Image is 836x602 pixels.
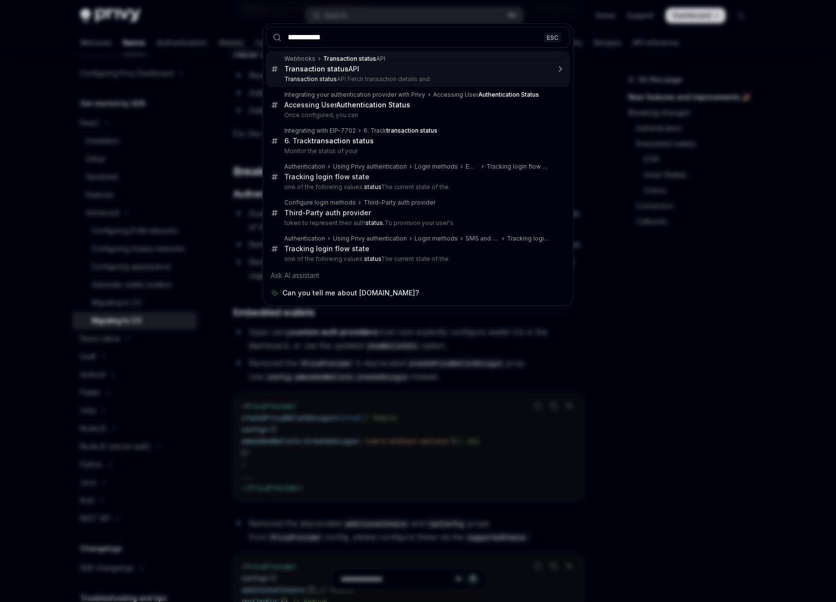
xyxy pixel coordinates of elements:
span: Can you tell me about [DOMAIN_NAME]? [282,288,419,298]
div: 6. Track [364,127,437,135]
b: status [364,255,381,262]
div: Webhooks [284,55,315,63]
div: Integrating with EIP-7702 [284,127,356,135]
div: Login methods [415,235,458,242]
b: transaction status [386,127,437,134]
div: Email [466,163,479,171]
div: Third-Party auth provider [364,199,435,206]
div: Tracking login flow state [284,172,369,181]
p: API Fetch transaction details and [284,75,550,83]
p: Once configured, you can [284,111,550,119]
div: ESC [544,32,561,42]
div: API [284,65,359,73]
p: one of the following values. The current state of the [284,183,550,191]
div: Authentication [284,235,325,242]
b: Transaction status [284,75,337,83]
b: Authentication Status [478,91,539,98]
div: Authentication [284,163,325,171]
b: status. [366,219,384,226]
div: Login methods [415,163,458,171]
div: Third-Party auth provider [284,208,371,217]
div: Tracking login flow state [284,244,369,253]
div: Tracking login flow state [507,235,550,242]
p: token to represent their auth To provision your user's [284,219,550,227]
p: Monitor the status of your [284,147,550,155]
div: Accessing User [284,101,410,109]
div: API [323,55,385,63]
b: status [364,183,381,190]
div: Tracking login flow state [487,163,550,171]
b: Transaction status [284,65,348,73]
b: transaction status [312,137,374,145]
div: Using Privy authentication [333,163,407,171]
p: one of the following values. The current state of the [284,255,550,263]
b: Authentication Status [336,101,410,109]
div: Ask AI assistant [266,267,570,284]
div: SMS and WhatsApp [466,235,499,242]
div: Configure login methods [284,199,356,206]
div: 6. Track [284,137,374,145]
div: Integrating your authentication provider with Privy [284,91,425,99]
b: Transaction status [323,55,376,62]
div: Using Privy authentication [333,235,407,242]
div: Accessing User [433,91,539,99]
